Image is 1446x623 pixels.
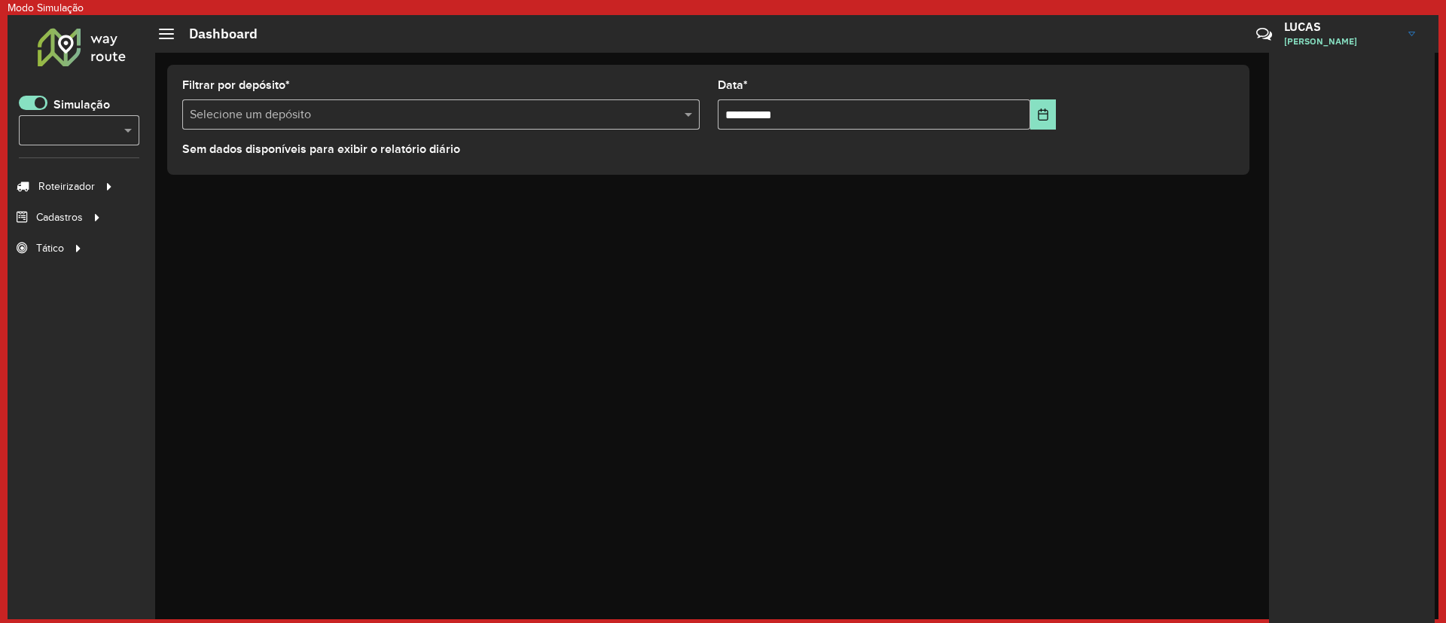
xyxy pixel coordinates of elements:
[8,202,105,232] a: Cadastros
[182,140,460,158] label: Sem dados disponíveis para exibir o relatório diário
[8,233,87,263] a: Tático
[1284,20,1397,34] h3: LUCAS
[53,96,110,114] label: Simulação
[1284,14,1426,53] a: LUCAS[PERSON_NAME]
[1284,35,1397,48] span: [PERSON_NAME]
[718,76,748,94] label: Data
[182,76,290,94] label: Filtrar por depósito
[38,179,95,194] span: Roteirizador
[1248,18,1280,50] a: Contato Rápido
[19,115,139,145] ng-select: Selecione um cenário
[174,26,258,42] h2: Dashboard
[1030,99,1057,130] button: Choose Date
[36,209,83,225] span: Cadastros
[36,240,64,256] span: Tático
[8,171,117,201] a: Roteirizador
